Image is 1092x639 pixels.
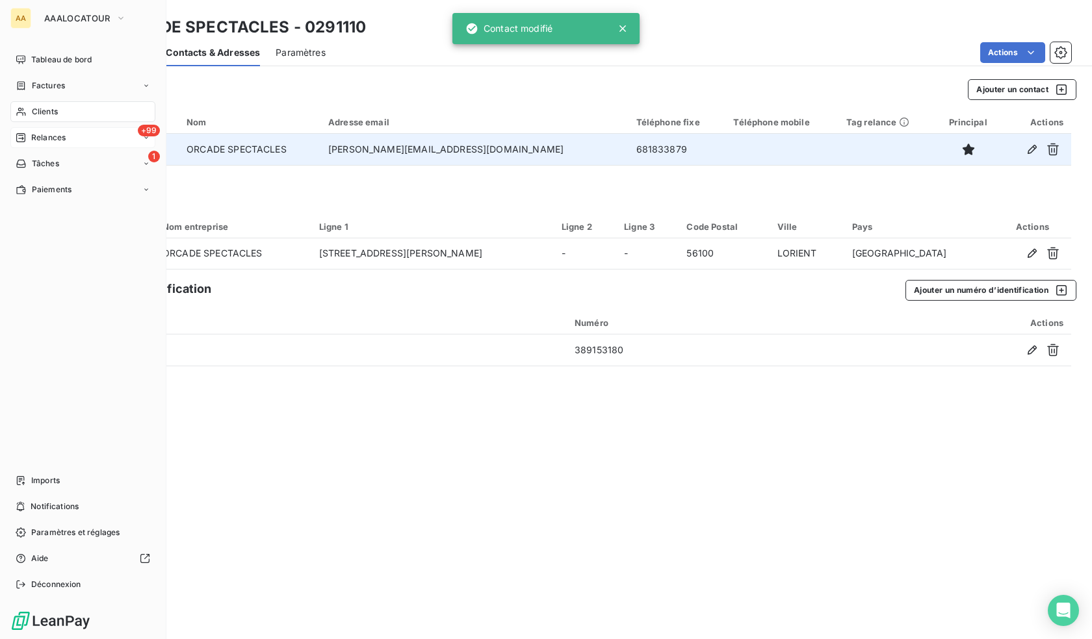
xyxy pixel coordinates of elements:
span: Tableau de bord [31,54,92,66]
td: 56100 [679,238,769,269]
td: [GEOGRAPHIC_DATA] [844,238,994,269]
button: Ajouter un numéro d’identification [905,280,1076,301]
span: Paramètres et réglages [31,527,120,538]
h3: ORCADE SPECTACLES - 0291110 [114,16,366,39]
div: Ligne 1 [319,221,546,232]
div: Actions [842,318,1063,328]
div: Actions [1002,221,1063,232]
div: Adresse email [328,117,621,127]
span: Paramètres [276,46,326,59]
td: - [554,238,616,269]
td: ORCADE SPECTACLES [179,134,320,165]
div: Code Postal [686,221,761,232]
span: Aide [31,553,49,564]
span: Notifications [31,501,79,512]
div: Ville [777,221,837,232]
div: Tag relance [846,117,928,127]
span: Contacts & Adresses [166,46,260,59]
div: Pays [852,221,986,232]
div: Téléphone mobile [733,117,830,127]
div: Actions [1009,117,1063,127]
span: 1 [148,151,160,162]
div: Nom [187,117,313,127]
div: Principal [943,117,993,127]
span: Clients [32,106,58,118]
img: Logo LeanPay [10,610,91,631]
div: Ligne 3 [624,221,671,232]
span: Factures [32,80,65,92]
span: Imports [31,475,60,486]
button: Ajouter un contact [968,79,1076,100]
td: 681833879 [629,134,726,165]
div: Open Intercom Messenger [1048,595,1079,626]
div: AA [10,8,31,29]
td: SIREN [62,334,567,366]
div: Téléphone fixe [636,117,718,127]
td: 389153180 [567,334,835,366]
div: Nom entreprise [162,221,304,232]
div: Numéro [575,318,827,328]
span: Relances [31,132,66,144]
td: [PERSON_NAME][EMAIL_ADDRESS][DOMAIN_NAME] [320,134,629,165]
td: LORIENT [770,238,844,269]
span: Paiements [32,184,71,195]
div: Contact modifié [465,17,552,40]
span: AAALOCATOUR [44,13,110,23]
a: Aide [10,548,155,569]
span: +99 [138,125,160,136]
div: Type [70,317,559,329]
button: Actions [980,42,1045,63]
td: [STREET_ADDRESS][PERSON_NAME] [311,238,554,269]
span: Tâches [32,158,59,169]
div: Ligne 2 [562,221,608,232]
td: - [616,238,679,269]
td: ORCADE SPECTACLES [155,238,311,269]
span: Déconnexion [31,579,81,590]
